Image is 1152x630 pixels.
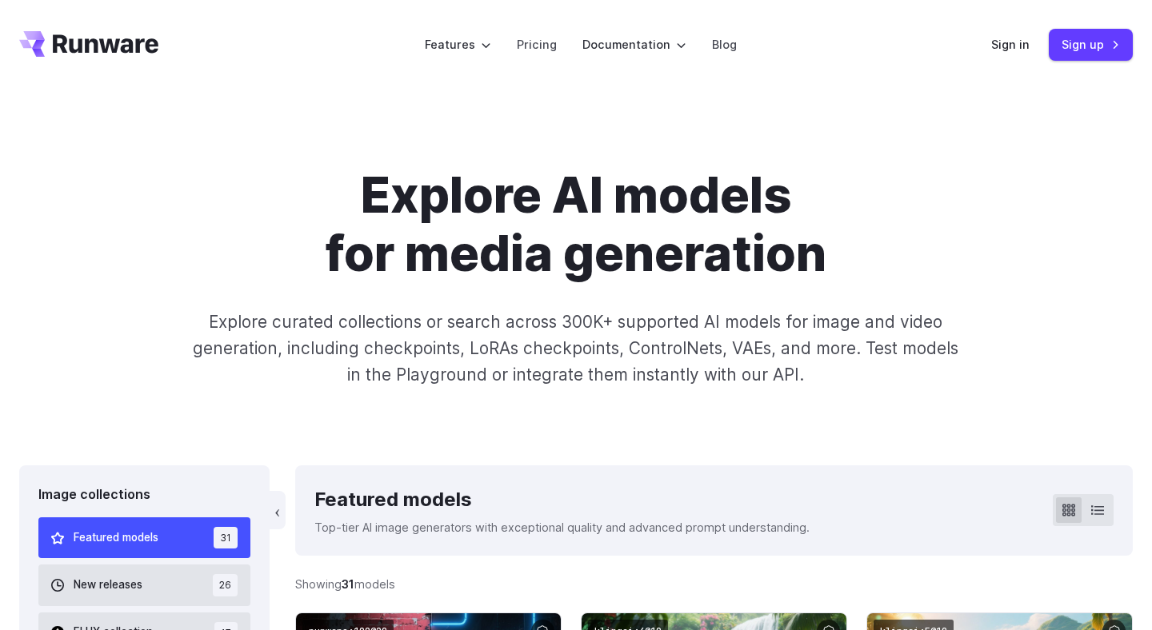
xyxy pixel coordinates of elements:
button: Featured models 31 [38,517,250,558]
a: Sign in [991,35,1030,54]
p: Explore curated collections or search across 300K+ supported AI models for image and video genera... [186,309,966,389]
a: Sign up [1049,29,1133,60]
div: Image collections [38,484,250,505]
span: Featured models [74,529,158,547]
label: Documentation [582,35,686,54]
span: 26 [213,574,238,596]
span: 31 [214,527,238,548]
button: ‹ [270,491,286,529]
label: Features [425,35,491,54]
div: Showing models [295,575,395,593]
button: New releases 26 [38,564,250,605]
a: Go to / [19,31,158,57]
p: Top-tier AI image generators with exceptional quality and advanced prompt understanding. [314,518,810,536]
h1: Explore AI models for media generation [130,166,1022,283]
a: Blog [712,35,737,54]
a: Pricing [517,35,557,54]
span: New releases [74,576,142,594]
div: Featured models [314,484,810,515]
strong: 31 [342,577,354,591]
